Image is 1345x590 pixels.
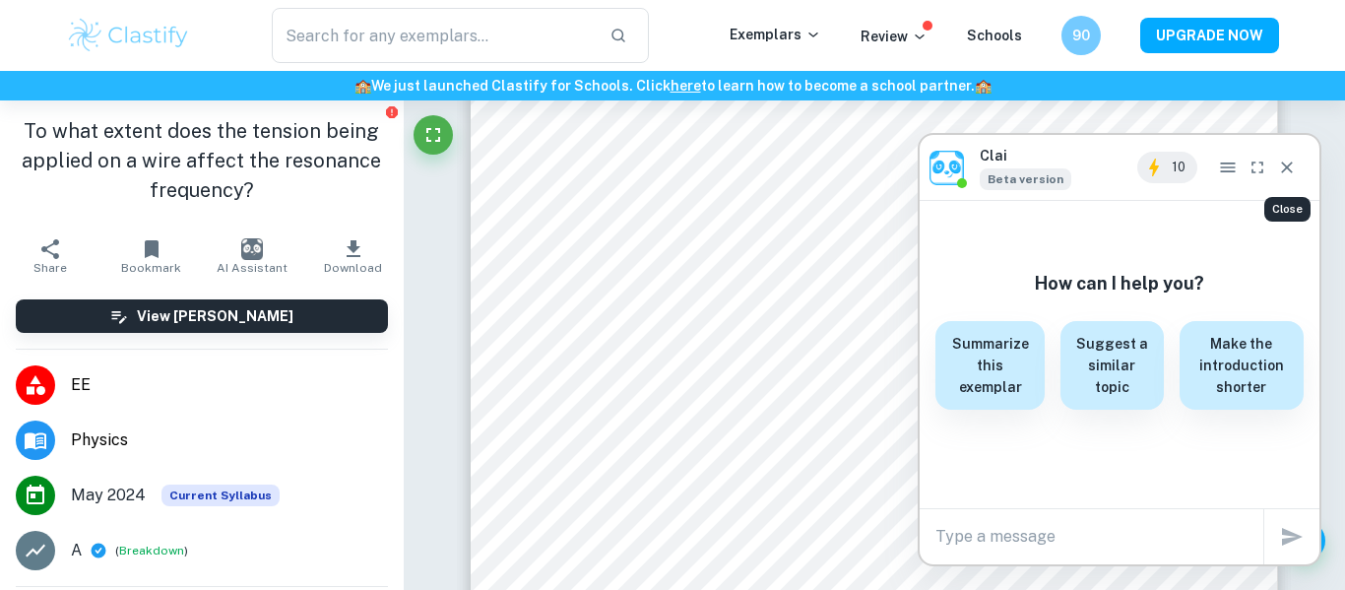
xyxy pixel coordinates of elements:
[929,151,964,185] img: clai.png
[302,229,403,284] button: Download
[980,168,1071,190] span: Beta version
[137,305,293,327] h6: View [PERSON_NAME]
[1070,25,1093,46] h6: 90
[324,261,382,275] span: Download
[1191,333,1292,398] h6: Make the introduction shorter
[217,261,288,275] span: AI Assistant
[119,542,184,559] button: Breakdown
[947,333,1033,398] h6: Summarize this exemplar
[71,428,388,452] span: Physics
[975,78,992,94] span: 🏫
[1272,152,1302,183] button: Close
[1061,16,1101,55] button: 90
[4,75,1341,97] h6: We just launched Clastify for Schools. Click to learn how to become a school partner.
[1213,152,1243,183] button: Chat History
[730,24,821,45] p: Exemplars
[385,104,400,119] button: Report issue
[66,16,191,55] img: Clastify logo
[100,229,201,284] button: Bookmark
[71,373,388,397] span: EE
[354,78,371,94] span: 🏫
[161,485,280,506] span: Current Syllabus
[71,539,82,562] p: A
[16,116,388,205] h1: To what extent does the tension being applied on a wire affect the resonance frequency?
[16,299,388,333] button: View [PERSON_NAME]
[967,28,1022,43] a: Schools
[33,261,67,275] span: Share
[115,542,188,560] span: ( )
[1243,152,1272,183] button: Fullscreen
[414,115,453,155] button: Fullscreen
[241,238,263,260] img: AI Assistant
[202,229,302,284] button: AI Assistant
[861,26,928,47] p: Review
[1160,158,1197,177] span: 10
[161,485,280,506] div: This exemplar is based on the current syllabus. Feel free to refer to it for inspiration/ideas wh...
[980,145,1071,166] h6: Clai
[671,78,701,94] a: here
[1035,270,1204,297] h6: How can I help you?
[1140,18,1279,53] button: UPGRADE NOW
[1072,333,1151,398] h6: Suggest a similar topic
[1264,197,1311,222] div: Close
[272,8,594,63] input: Search for any exemplars...
[71,484,146,507] span: May 2024
[121,261,181,275] span: Bookmark
[980,166,1071,190] div: Clai is an AI assistant and is still in beta. He might sometimes make mistakes. Feel free to cont...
